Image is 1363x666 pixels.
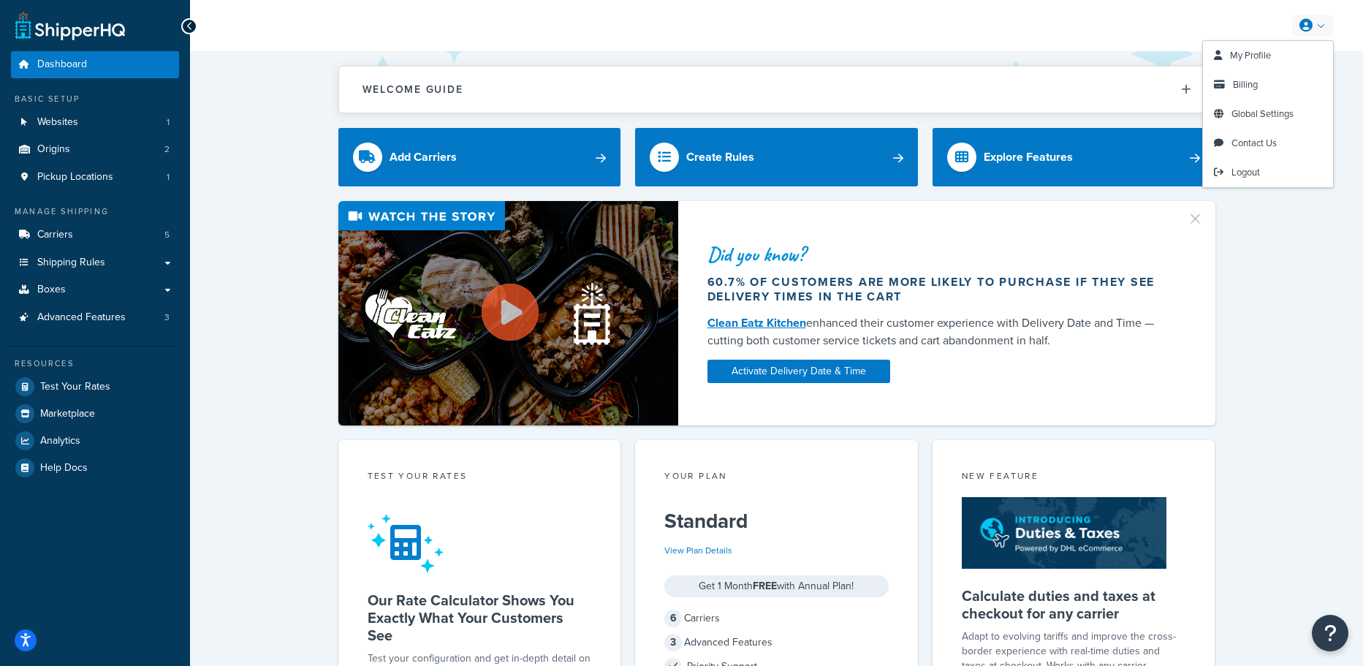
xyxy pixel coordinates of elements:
h5: Standard [664,510,889,533]
a: My Profile [1203,41,1333,70]
span: My Profile [1230,48,1271,62]
a: Activate Delivery Date & Time [707,360,890,383]
span: 5 [164,229,170,241]
div: Add Carriers [390,147,457,167]
span: 3 [664,634,682,651]
span: 2 [164,143,170,156]
span: Test Your Rates [40,381,110,393]
div: Manage Shipping [11,205,179,218]
a: Create Rules [635,128,918,186]
button: Open Resource Center [1312,615,1348,651]
a: Add Carriers [338,128,621,186]
span: 3 [164,311,170,324]
strong: FREE [753,578,777,594]
a: Billing [1203,70,1333,99]
a: Origins2 [11,136,179,163]
span: Contact Us [1231,136,1277,150]
li: Advanced Features [11,304,179,331]
a: Explore Features [933,128,1215,186]
div: Basic Setup [11,93,179,105]
div: Create Rules [686,147,754,167]
a: Boxes [11,276,179,303]
span: Global Settings [1231,107,1294,121]
div: Explore Features [984,147,1073,167]
span: Shipping Rules [37,257,105,269]
span: 1 [167,171,170,183]
a: Carriers5 [11,222,179,249]
a: Dashboard [11,51,179,78]
a: Websites1 [11,109,179,136]
img: Video thumbnail [338,201,678,425]
h5: Our Rate Calculator Shows You Exactly What Your Customers See [368,591,592,644]
div: 60.7% of customers are more likely to purchase if they see delivery times in the cart [707,275,1169,304]
li: Origins [11,136,179,163]
li: Carriers [11,222,179,249]
span: Boxes [37,284,66,296]
li: Pickup Locations [11,164,179,191]
div: Test your rates [368,469,592,486]
span: Websites [37,116,78,129]
a: Analytics [11,428,179,454]
span: Advanced Features [37,311,126,324]
a: Contact Us [1203,129,1333,158]
h5: Calculate duties and taxes at checkout for any carrier [962,587,1186,622]
span: 6 [664,610,682,627]
a: Help Docs [11,455,179,481]
span: 1 [167,116,170,129]
a: Global Settings [1203,99,1333,129]
span: Origins [37,143,70,156]
a: View Plan Details [664,544,732,557]
a: Logout [1203,158,1333,187]
div: Your Plan [664,469,889,486]
a: Clean Eatz Kitchen [707,314,806,331]
h2: Welcome Guide [362,84,463,95]
div: Get 1 Month with Annual Plan! [664,575,889,597]
span: Dashboard [37,58,87,71]
div: Resources [11,357,179,370]
span: Analytics [40,435,80,447]
a: Advanced Features3 [11,304,179,331]
span: Carriers [37,229,73,241]
span: Billing [1233,77,1258,91]
span: Logout [1231,165,1260,179]
span: Marketplace [40,408,95,420]
div: Carriers [664,608,889,629]
div: Advanced Features [664,632,889,653]
div: New Feature [962,469,1186,486]
li: Websites [11,109,179,136]
a: Shipping Rules [11,249,179,276]
span: Pickup Locations [37,171,113,183]
a: Marketplace [11,401,179,427]
button: Welcome Guide [339,67,1215,113]
span: Help Docs [40,462,88,474]
div: Did you know? [707,244,1169,265]
a: Test Your Rates [11,374,179,400]
a: Pickup Locations1 [11,164,179,191]
div: enhanced their customer experience with Delivery Date and Time — cutting both customer service ti... [707,314,1169,349]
